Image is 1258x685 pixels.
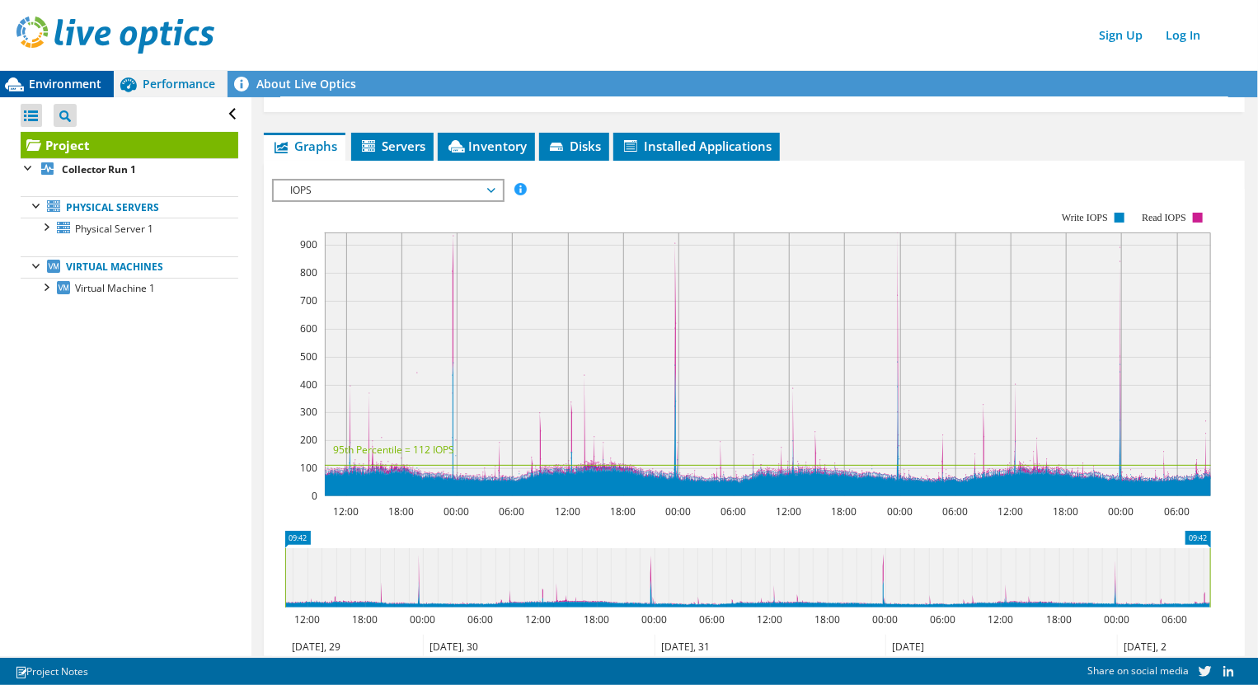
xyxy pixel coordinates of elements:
[3,661,100,682] a: Project Notes
[21,132,238,158] a: Project
[1062,212,1108,223] text: Write IOPS
[75,222,153,236] span: Physical Server 1
[300,293,317,307] text: 700
[228,71,368,97] a: About Live Optics
[444,504,470,518] text: 00:00
[334,504,359,518] text: 12:00
[21,158,238,180] a: Collector Run 1
[359,138,425,154] span: Servers
[758,612,783,626] text: 12:00
[547,138,601,154] span: Disks
[353,612,378,626] text: 18:00
[988,612,1014,626] text: 12:00
[21,278,238,299] a: Virtual Machine 1
[526,612,552,626] text: 12:00
[1162,612,1188,626] text: 06:00
[666,504,692,518] text: 00:00
[998,504,1024,518] text: 12:00
[1091,23,1151,47] a: Sign Up
[300,378,317,392] text: 400
[300,350,317,364] text: 500
[611,504,636,518] text: 18:00
[300,265,317,279] text: 800
[1165,504,1190,518] text: 06:00
[389,504,415,518] text: 18:00
[1054,504,1079,518] text: 18:00
[300,405,317,419] text: 300
[333,443,454,457] text: 95th Percentile = 112 IOPS
[1087,664,1189,678] span: Share on social media
[1157,23,1209,47] a: Log In
[300,461,317,475] text: 100
[556,504,581,518] text: 12:00
[411,612,436,626] text: 00:00
[721,504,747,518] text: 06:00
[642,612,668,626] text: 00:00
[622,138,772,154] span: Installed Applications
[777,504,802,518] text: 12:00
[272,138,337,154] span: Graphs
[700,612,725,626] text: 06:00
[21,256,238,278] a: Virtual Machines
[832,504,857,518] text: 18:00
[873,612,899,626] text: 00:00
[931,612,956,626] text: 06:00
[62,162,136,176] b: Collector Run 1
[943,504,969,518] text: 06:00
[21,196,238,218] a: Physical Servers
[1143,212,1187,223] text: Read IOPS
[143,76,215,91] span: Performance
[300,321,317,335] text: 600
[500,504,525,518] text: 06:00
[1047,612,1073,626] text: 18:00
[815,612,841,626] text: 18:00
[282,181,494,200] span: IOPS
[295,612,321,626] text: 12:00
[584,612,610,626] text: 18:00
[1109,504,1134,518] text: 00:00
[1105,612,1130,626] text: 00:00
[888,504,913,518] text: 00:00
[446,138,527,154] span: Inventory
[29,76,101,91] span: Environment
[75,281,155,295] span: Virtual Machine 1
[468,612,494,626] text: 06:00
[312,489,317,503] text: 0
[300,237,317,251] text: 900
[16,16,214,54] img: live_optics_svg.svg
[21,218,238,239] a: Physical Server 1
[300,433,317,447] text: 200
